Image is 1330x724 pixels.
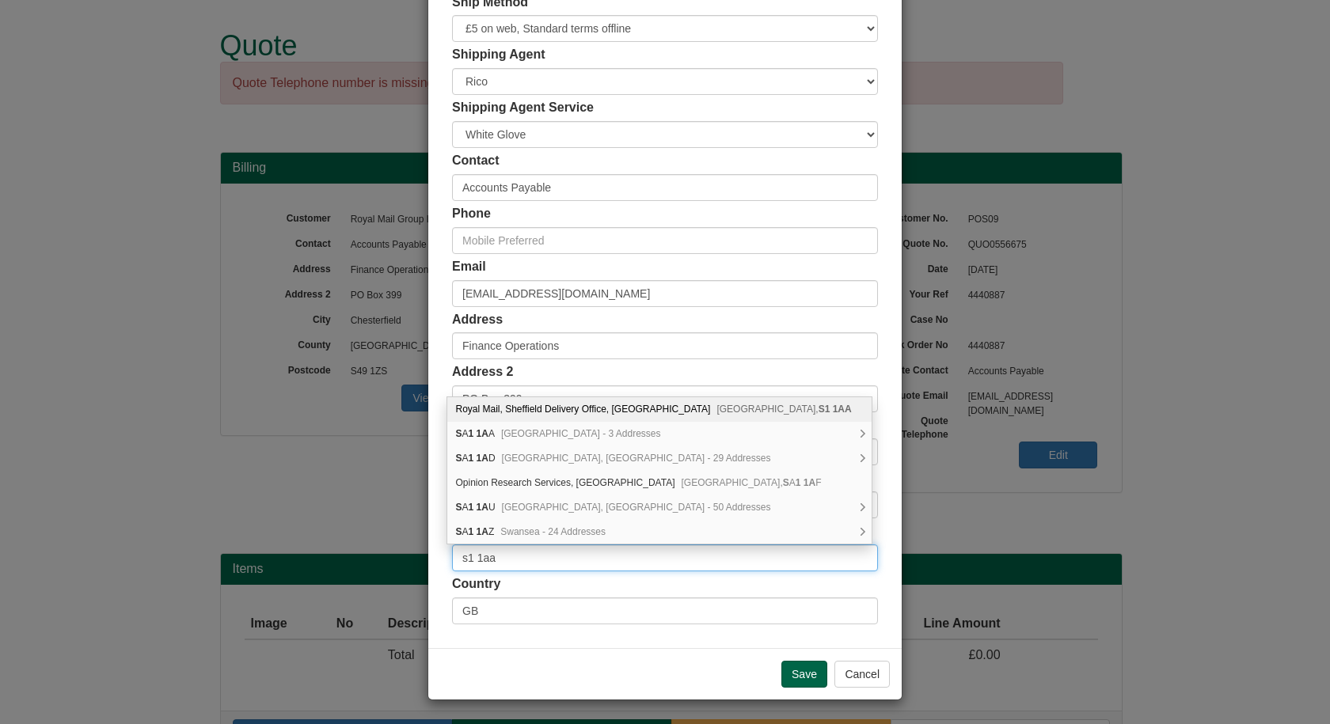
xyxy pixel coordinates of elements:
b: 1 [469,428,474,439]
b: 1 [469,526,474,537]
b: 1A [477,428,488,439]
label: Shipping Agent [452,46,545,64]
b: S [456,453,462,464]
div: SA1 1AD [447,446,872,471]
span: [GEOGRAPHIC_DATA], [GEOGRAPHIC_DATA] - 50 Addresses [502,502,771,513]
b: 1 [469,502,474,513]
b: S [456,526,462,537]
span: Swansea - 24 Addresses [500,526,606,537]
span: [GEOGRAPHIC_DATA], [716,404,851,415]
label: Address 2 [452,363,513,381]
label: Email [452,258,486,276]
div: Royal Mail, Sheffield Delivery Office, Pond Street [447,397,872,422]
input: Save [781,661,827,688]
b: S1 [819,404,830,415]
label: Contact [452,152,500,170]
label: Country [452,575,500,593]
b: 1 [469,453,474,464]
label: Shipping Agent Service [452,99,594,117]
input: Mobile Preferred [452,227,878,254]
b: 1A [477,526,488,537]
b: S [456,428,462,439]
b: S [783,477,789,488]
b: 1 [796,477,801,488]
button: Cancel [834,661,890,688]
div: SA1 1AA [447,422,872,446]
b: S [456,502,462,513]
span: [GEOGRAPHIC_DATA], A F [681,477,821,488]
b: 1A [804,477,815,488]
div: Opinion Research Services, Strand [447,471,872,495]
b: 1AA [833,404,852,415]
label: Address [452,311,503,329]
b: 1A [477,453,488,464]
span: [GEOGRAPHIC_DATA] - 3 Addresses [501,428,661,439]
div: SA1 1AZ [447,520,872,544]
b: 1A [477,502,488,513]
label: Phone [452,205,491,223]
div: SA1 1AU [447,495,872,520]
span: [GEOGRAPHIC_DATA], [GEOGRAPHIC_DATA] - 29 Addresses [502,453,771,464]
